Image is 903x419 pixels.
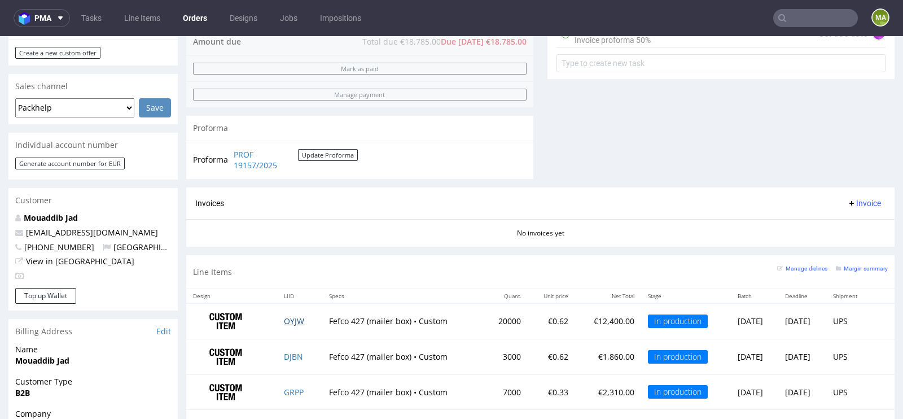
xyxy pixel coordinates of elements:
[273,9,304,27] a: Jobs
[484,303,528,338] td: 3000
[826,374,873,409] td: UPS
[15,206,94,216] span: [PHONE_NUMBER]
[284,315,303,326] a: DJBN
[15,308,171,319] span: Name
[176,9,214,27] a: Orders
[826,267,873,303] td: UPS
[15,11,100,23] a: Create a new custom offer
[198,377,254,405] img: ico-item-custom-a8f9c3db6a5631ce2f509e228e8b95abde266dc4376634de7b166047de09ff05.png
[139,62,171,81] input: Save
[731,253,778,267] th: Batch
[15,372,171,383] span: Company
[14,9,70,27] button: pma
[528,303,575,338] td: €0.62
[582,280,634,291] p: €12,400.00
[582,351,634,362] p: €2,310.00
[198,342,254,370] img: ico-item-custom-a8f9c3db6a5631ce2f509e228e8b95abde266dc4376634de7b166047de09ff05.png
[223,9,264,27] a: Designs
[778,253,826,267] th: Deadline
[847,163,881,172] span: Invoice
[648,349,708,363] div: In production
[582,315,634,326] p: €1,860.00
[24,176,78,187] a: Mouaddib Jad
[186,183,895,202] div: No invoices yet
[528,267,575,303] td: €0.62
[74,9,108,27] a: Tasks
[528,253,575,267] th: Unit price
[117,9,167,27] a: Line Items
[156,290,171,301] a: Edit
[873,10,888,25] figcaption: ma
[778,267,826,303] td: [DATE]
[826,303,873,338] td: UPS
[843,160,886,174] button: Invoice
[731,374,778,409] td: [DATE]
[277,253,322,267] th: LIID
[484,374,528,409] td: 8000
[284,280,304,290] a: OYJW
[836,229,888,235] small: Margin summary
[322,338,484,374] td: Fefco 427 (mailer box) • Custom
[234,113,298,135] a: PROF 19157/2025
[284,351,304,361] a: GRPP
[15,121,125,133] button: Generate account number for EUR
[15,252,76,268] button: Top up Wallet
[19,12,34,25] img: logo
[186,80,533,104] div: Proforma
[34,14,51,22] span: pma
[8,97,178,121] div: Individual account number
[778,338,826,374] td: [DATE]
[26,220,134,230] a: View in [GEOGRAPHIC_DATA]
[198,307,254,335] img: ico-item-custom-a8f9c3db6a5631ce2f509e228e8b95abde266dc4376634de7b166047de09ff05.png
[484,267,528,303] td: 20000
[778,374,826,409] td: [DATE]
[484,338,528,374] td: 7000
[15,351,30,362] strong: B2B
[8,283,178,308] div: Billing Address
[198,271,254,299] img: ico-item-custom-a8f9c3db6a5631ce2f509e228e8b95abde266dc4376634de7b166047de09ff05.png
[556,18,886,36] input: Type to create new task
[322,267,484,303] td: Fefco 427 (mailer box) • Custom
[15,319,69,330] strong: Mouaddib Jad
[186,253,277,267] th: Design
[322,374,484,409] td: Fefco 427 (mailer box) • Custom
[777,229,827,235] small: Manage dielines
[313,9,368,27] a: Impositions
[8,152,178,177] div: Customer
[8,38,178,63] div: Sales channel
[731,338,778,374] td: [DATE]
[731,303,778,338] td: [DATE]
[298,113,358,125] button: Update Proforma
[528,338,575,374] td: €0.33
[826,338,873,374] td: UPS
[731,267,778,303] td: [DATE]
[186,219,895,252] div: Line Items
[15,340,171,351] span: Customer Type
[778,303,826,338] td: [DATE]
[648,278,708,292] div: In production
[195,163,224,172] span: Invoices
[193,112,231,136] td: Proforma
[826,253,873,267] th: Shipment
[575,253,641,267] th: Net Total
[26,191,158,202] a: [EMAIL_ADDRESS][DOMAIN_NAME]
[322,253,484,267] th: Specs
[641,253,731,267] th: Stage
[103,206,192,216] span: [GEOGRAPHIC_DATA]
[322,303,484,338] td: Fefco 427 (mailer box) • Custom
[484,253,528,267] th: Quant.
[528,374,575,409] td: €0.33
[648,314,708,328] div: In production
